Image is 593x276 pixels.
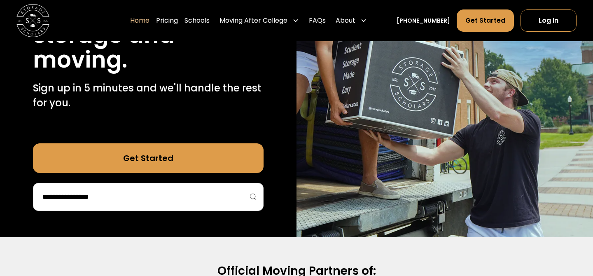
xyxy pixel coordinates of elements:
a: Pricing [156,9,178,32]
a: FAQs [309,9,326,32]
a: home [16,4,49,37]
div: About [336,16,355,26]
a: Home [130,9,149,32]
a: Get Started [33,143,264,173]
div: About [332,9,370,32]
p: Sign up in 5 minutes and we'll handle the rest for you. [33,81,264,110]
div: Moving After College [219,16,287,26]
a: Log In [521,9,577,32]
a: Get Started [457,9,514,32]
a: Schools [184,9,210,32]
img: Storage Scholars main logo [16,4,49,37]
div: Moving After College [216,9,302,32]
a: [PHONE_NUMBER] [397,16,450,25]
